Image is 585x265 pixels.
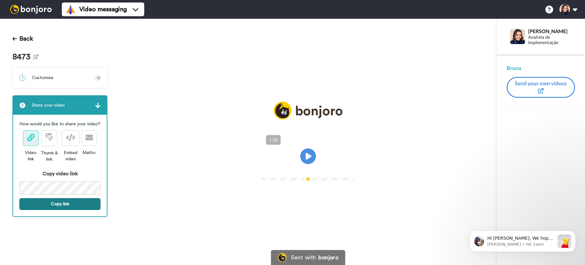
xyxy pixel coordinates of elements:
[528,35,575,45] div: Analista de Implementação
[507,64,575,72] div: Bruna
[19,75,26,81] span: 1
[12,68,107,88] div: 1Customise
[274,102,342,119] img: logo_full.png
[95,75,101,81] img: arrow.svg
[291,255,316,260] div: Sent with
[39,150,60,162] div: Thumb & link
[19,198,101,210] button: Copy link
[12,52,33,62] span: 8473
[7,5,54,14] img: bj-logo-header-white.svg
[318,255,338,260] div: bonjoro
[23,150,39,162] div: Video link
[278,253,287,262] img: Bonjoro Logo
[510,29,525,44] img: Profile Image
[12,31,33,46] button: Back
[271,250,345,265] a: Bonjoro LogoSent withbonjoro
[32,102,65,108] span: Share your video
[19,102,26,108] span: 2
[81,150,97,156] div: Mailto:
[343,166,349,172] img: Full screen
[79,5,127,14] span: Video messaging
[60,150,81,162] div: Embed video
[19,170,101,177] div: Copy video link
[95,103,101,108] img: arrow.svg
[528,28,575,34] div: [PERSON_NAME]
[507,77,575,98] button: Send your own videos
[66,4,76,14] img: vm-color.svg
[32,75,53,81] span: Customise
[19,121,101,127] p: How would you like to share your video?
[460,218,585,262] iframe: Intercom notifications mensagem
